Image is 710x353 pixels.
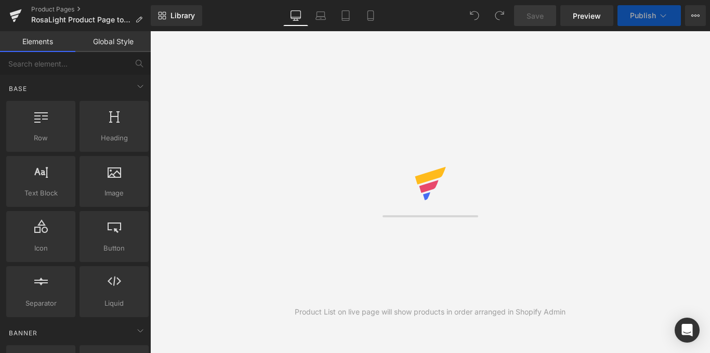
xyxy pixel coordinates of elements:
[9,243,72,254] span: Icon
[675,318,700,343] div: Open Intercom Messenger
[151,5,202,26] a: New Library
[83,298,146,309] span: Liquid
[8,328,38,338] span: Banner
[527,10,544,21] span: Save
[573,10,601,21] span: Preview
[630,11,656,20] span: Publish
[358,5,383,26] a: Mobile
[9,298,72,309] span: Separator
[83,133,146,143] span: Heading
[489,5,510,26] button: Redo
[617,5,681,26] button: Publish
[9,133,72,143] span: Row
[560,5,613,26] a: Preview
[283,5,308,26] a: Desktop
[295,306,566,318] div: Product List on live page will show products in order arranged in Shopify Admin
[83,243,146,254] span: Button
[170,11,195,20] span: Library
[9,188,72,199] span: Text Block
[75,31,151,52] a: Global Style
[333,5,358,26] a: Tablet
[83,188,146,199] span: Image
[308,5,333,26] a: Laptop
[8,84,28,94] span: Base
[31,5,151,14] a: Product Pages
[685,5,706,26] button: More
[464,5,485,26] button: Undo
[31,16,131,24] span: RosaLight Product Page to Cart page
